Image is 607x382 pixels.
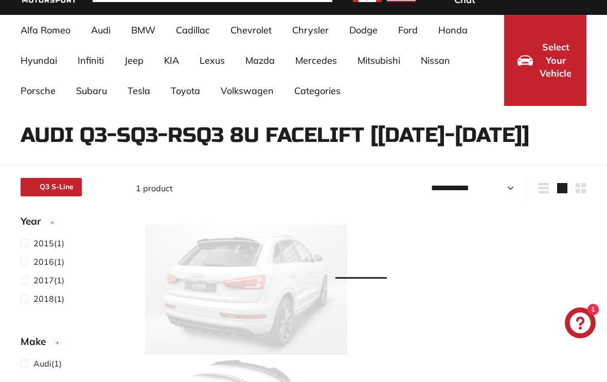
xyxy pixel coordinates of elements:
a: Mercedes [285,45,347,76]
span: 2015 [33,238,54,248]
a: Nissan [410,45,460,76]
a: Chevrolet [220,15,282,45]
span: (1) [33,357,62,370]
a: Chrysler [282,15,339,45]
a: Audi [81,15,121,45]
span: (1) [33,293,64,305]
a: Categories [284,76,351,106]
a: Porsche [10,76,66,106]
h1: Audi Q3-SQ3-RSQ3 8U Facelift [[DATE]-[DATE]] [21,124,586,147]
a: KIA [154,45,189,76]
a: Honda [428,15,478,45]
a: Tesla [117,76,160,106]
a: Alfa Romeo [10,15,81,45]
a: BMW [121,15,166,45]
a: Lexus [189,45,235,76]
a: Mitsubishi [347,45,410,76]
button: Year [21,211,119,237]
span: Audi [33,358,51,369]
a: Volkswagen [210,76,284,106]
a: Cadillac [166,15,220,45]
a: Jeep [114,45,154,76]
a: Hyundai [10,45,67,76]
a: Ford [388,15,428,45]
a: Q3 S-Line [21,178,82,196]
span: (1) [33,237,64,249]
span: Year [21,214,48,229]
span: (1) [33,256,64,268]
a: Infiniti [67,45,114,76]
span: 2016 [33,257,54,267]
a: Mazda [235,45,285,76]
inbox-online-store-chat: Shopify online store chat [562,307,599,341]
a: Subaru [66,76,117,106]
a: Dodge [339,15,388,45]
div: 1 product [136,182,361,194]
span: Make [21,334,53,349]
span: (1) [33,274,64,286]
button: Make [21,331,119,357]
span: Select Your Vehicle [538,41,573,80]
span: 2018 [33,294,54,304]
span: 2017 [33,275,54,285]
button: Select Your Vehicle [504,15,586,106]
a: Toyota [160,76,210,106]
